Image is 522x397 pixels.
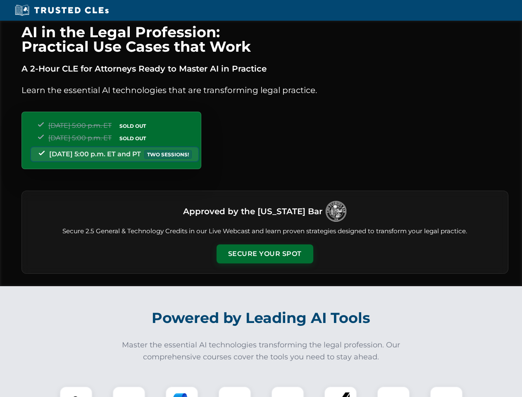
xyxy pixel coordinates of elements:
span: [DATE] 5:00 p.m. ET [48,122,112,129]
p: Master the essential AI technologies transforming the legal profession. Our comprehensive courses... [117,339,406,363]
h2: Powered by Leading AI Tools [32,304,490,332]
img: Trusted CLEs [12,4,111,17]
p: Learn the essential AI technologies that are transforming legal practice. [21,84,508,97]
p: Secure 2.5 General & Technology Credits in our Live Webcast and learn proven strategies designed ... [32,227,498,236]
button: Secure Your Spot [217,244,313,263]
img: Logo [326,201,346,222]
h1: AI in the Legal Profession: Practical Use Cases that Work [21,25,508,54]
p: A 2-Hour CLE for Attorneys Ready to Master AI in Practice [21,62,508,75]
span: SOLD OUT [117,134,149,143]
span: SOLD OUT [117,122,149,130]
h3: Approved by the [US_STATE] Bar [183,204,322,219]
span: [DATE] 5:00 p.m. ET [48,134,112,142]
